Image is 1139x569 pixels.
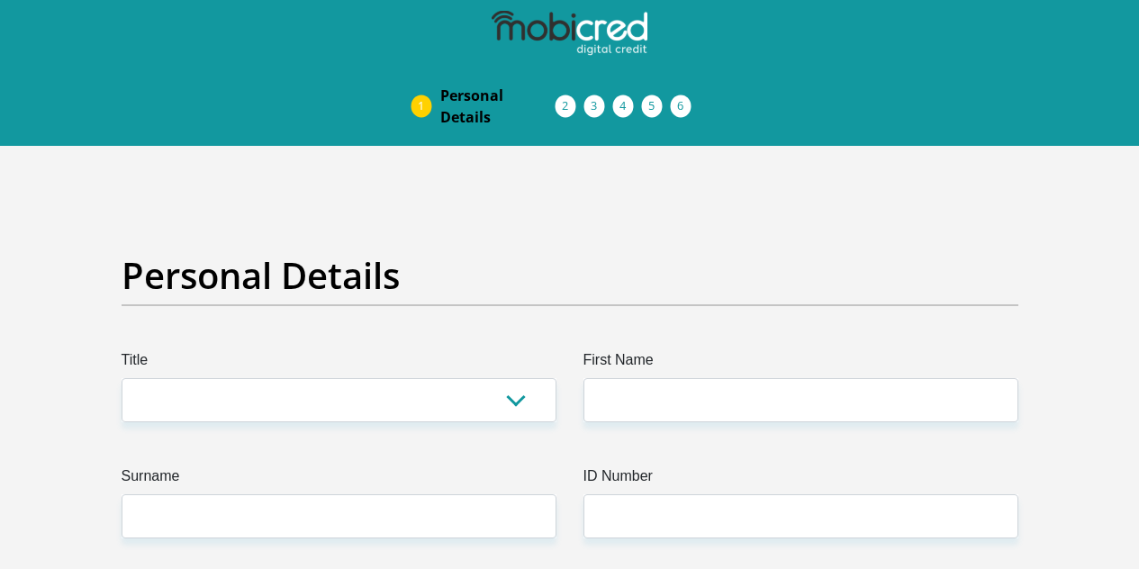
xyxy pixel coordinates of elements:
img: mobicred logo [492,11,646,56]
label: First Name [583,349,1018,378]
h2: Personal Details [122,254,1018,297]
input: ID Number [583,494,1018,538]
input: First Name [583,378,1018,422]
span: Personal Details [440,85,556,128]
label: Title [122,349,556,378]
input: Surname [122,494,556,538]
label: Surname [122,465,556,494]
a: PersonalDetails [426,77,570,135]
label: ID Number [583,465,1018,494]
